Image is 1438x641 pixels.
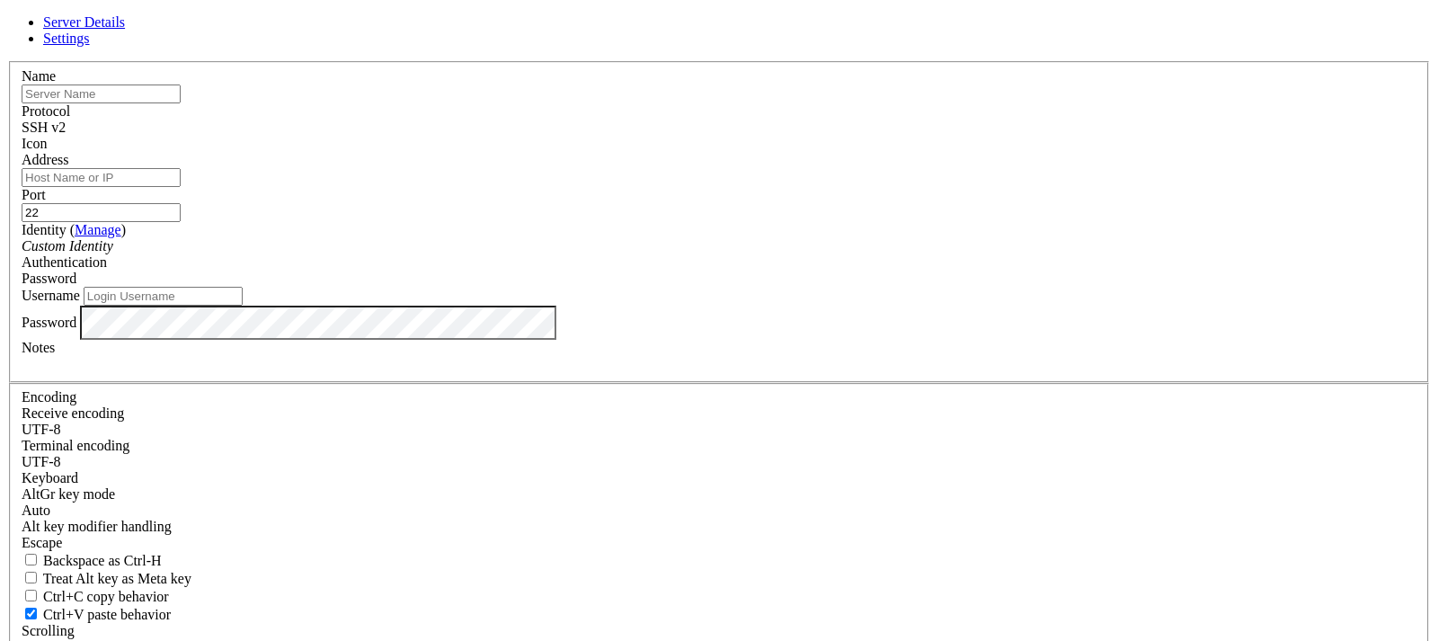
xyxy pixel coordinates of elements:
[22,152,68,167] label: Address
[22,168,181,187] input: Host Name or IP
[22,535,1416,551] div: Escape
[22,571,191,586] label: Whether the Alt key acts as a Meta key or as a distinct Alt key.
[22,535,62,550] span: Escape
[22,314,76,329] label: Password
[43,31,90,46] a: Settings
[22,288,80,303] label: Username
[22,623,75,638] label: Scrolling
[22,271,76,286] span: Password
[22,203,181,222] input: Port Number
[22,238,1416,254] div: Custom Identity
[22,187,46,202] label: Port
[22,454,1416,470] div: UTF-8
[22,271,1416,287] div: Password
[22,422,1416,438] div: UTF-8
[25,590,37,601] input: Ctrl+C copy behavior
[22,120,1416,136] div: SSH v2
[25,608,37,619] input: Ctrl+V paste behavior
[22,120,66,135] span: SSH v2
[43,607,171,622] span: Ctrl+V paste behavior
[84,287,243,306] input: Login Username
[75,222,121,237] a: Manage
[22,422,61,437] span: UTF-8
[22,503,1416,519] div: Auto
[22,589,169,604] label: Ctrl-C copies if true, send ^C to host if false. Ctrl-Shift-C sends ^C to host if true, copies if...
[22,103,70,119] label: Protocol
[22,607,171,622] label: Ctrl+V pastes if true, sends ^V to host if false. Ctrl+Shift+V sends ^V to host if true, pastes i...
[22,405,124,421] label: Set the expected encoding for data received from the host. If the encodings do not match, visual ...
[22,340,55,355] label: Notes
[70,222,126,237] span: ( )
[22,470,78,485] label: Keyboard
[43,14,125,30] a: Server Details
[22,85,181,103] input: Server Name
[22,438,129,453] label: The default terminal encoding. ISO-2022 enables character map translations (like graphics maps). ...
[43,589,169,604] span: Ctrl+C copy behavior
[22,454,61,469] span: UTF-8
[22,254,107,270] label: Authentication
[22,486,115,502] label: Set the expected encoding for data received from the host. If the encodings do not match, visual ...
[43,571,191,586] span: Treat Alt key as Meta key
[22,503,50,518] span: Auto
[22,238,113,254] i: Custom Identity
[22,389,76,405] label: Encoding
[43,553,162,568] span: Backspace as Ctrl-H
[22,68,56,84] label: Name
[22,222,126,237] label: Identity
[25,554,37,565] input: Backspace as Ctrl-H
[22,519,172,534] label: Controls how the Alt key is handled. Escape: Send an ESC prefix. 8-Bit: Add 128 to the typed char...
[25,572,37,583] input: Treat Alt key as Meta key
[22,553,162,568] label: If true, the backspace should send BS ('\x08', aka ^H). Otherwise the backspace key should send '...
[22,136,47,151] label: Icon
